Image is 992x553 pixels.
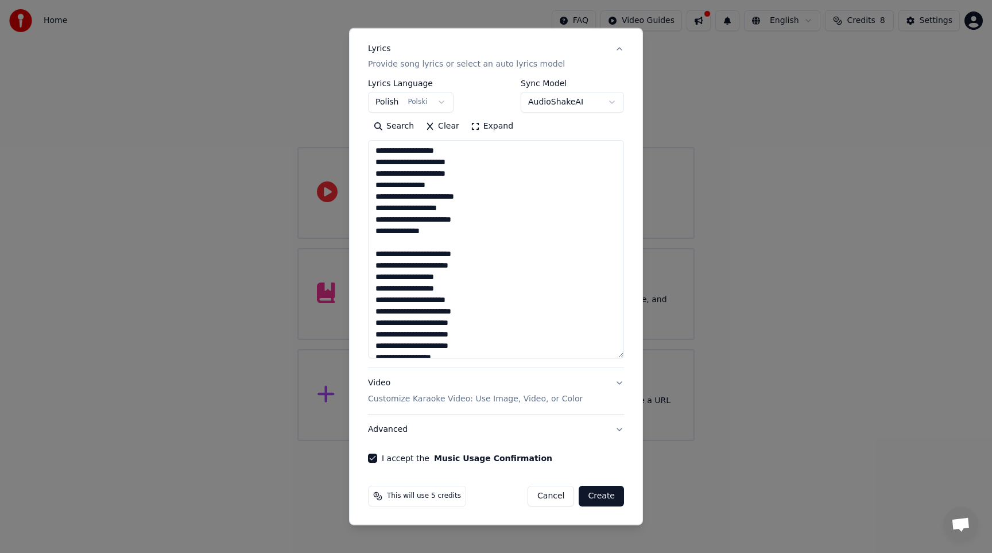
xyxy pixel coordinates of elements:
div: Lyrics [368,42,390,54]
div: Video [368,377,583,405]
label: Lyrics Language [368,79,454,87]
button: Advanced [368,415,624,444]
div: LyricsProvide song lyrics or select an auto lyrics model [368,79,624,368]
label: Sync Model [521,79,624,87]
span: This will use 5 credits [387,492,461,501]
button: Cancel [528,486,574,506]
button: Create [579,486,624,506]
p: Customize Karaoke Video: Use Image, Video, or Color [368,393,583,405]
button: Clear [420,117,465,136]
button: Expand [465,117,519,136]
button: LyricsProvide song lyrics or select an auto lyrics model [368,33,624,79]
button: I accept the [434,454,552,462]
button: VideoCustomize Karaoke Video: Use Image, Video, or Color [368,368,624,414]
p: Provide song lyrics or select an auto lyrics model [368,59,565,70]
label: I accept the [382,454,552,462]
button: Search [368,117,420,136]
